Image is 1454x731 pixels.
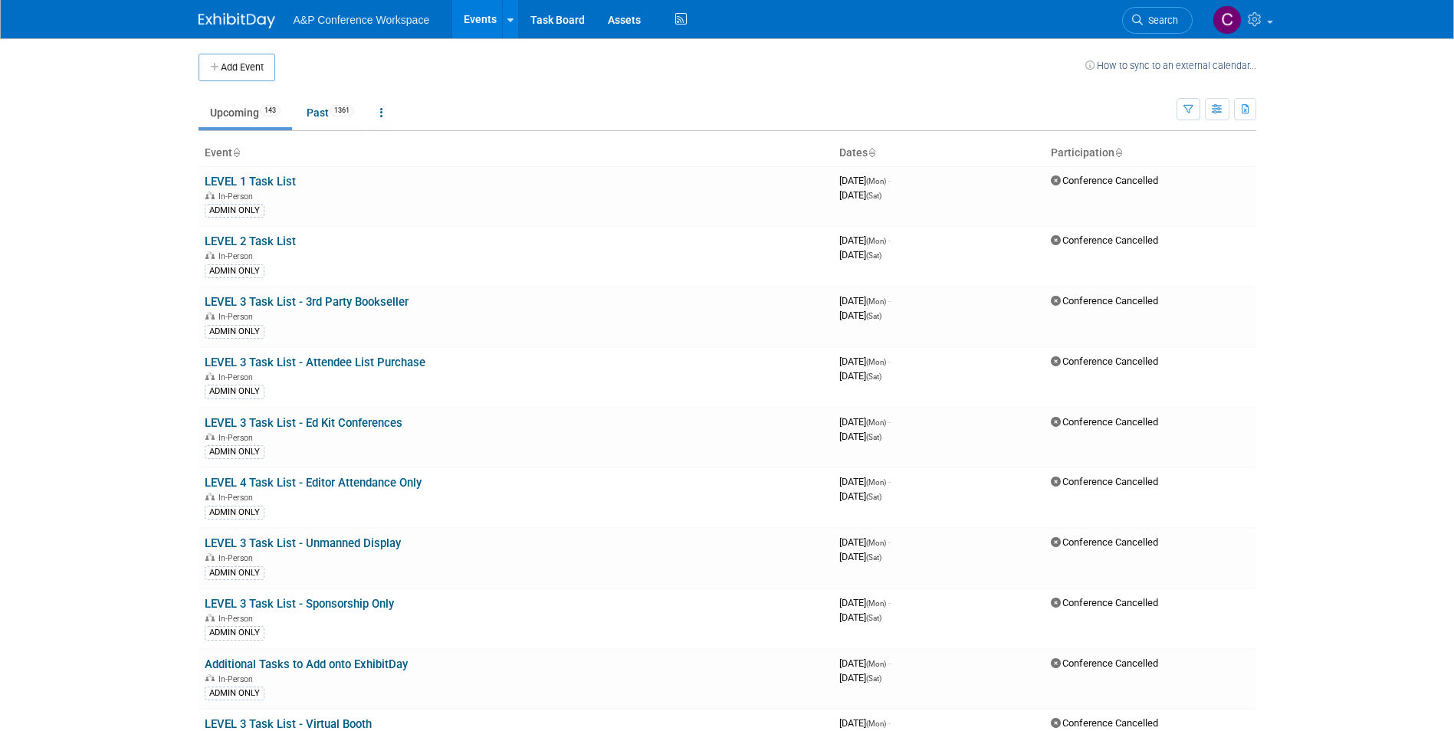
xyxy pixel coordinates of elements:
a: Past1361 [295,98,366,127]
span: [DATE] [839,611,881,623]
img: In-Person Event [205,251,215,259]
span: 1361 [330,105,354,116]
span: In-Person [218,312,258,322]
img: In-Person Event [205,372,215,380]
img: In-Person Event [205,433,215,441]
img: In-Person Event [205,312,215,320]
span: (Mon) [866,358,886,366]
a: LEVEL 3 Task List - Sponsorship Only [205,597,394,611]
span: In-Person [218,493,258,503]
span: (Sat) [866,614,881,622]
span: (Sat) [866,493,881,501]
img: In-Person Event [205,192,215,199]
span: Conference Cancelled [1051,416,1158,428]
span: 143 [260,105,281,116]
span: [DATE] [839,249,881,261]
span: Conference Cancelled [1051,657,1158,669]
img: ExhibitDay [199,13,275,28]
span: (Mon) [866,720,886,728]
span: (Sat) [866,674,881,683]
img: In-Person Event [205,553,215,561]
span: (Mon) [866,177,886,185]
span: - [888,717,891,729]
span: [DATE] [839,175,891,186]
span: [DATE] [839,657,891,669]
span: [DATE] [839,672,881,683]
span: [DATE] [839,356,891,367]
span: [DATE] [839,490,881,502]
button: Add Event [199,54,275,81]
span: - [888,597,891,608]
img: Carey Cameron [1213,5,1242,34]
span: Conference Cancelled [1051,536,1158,548]
a: Upcoming143 [199,98,292,127]
div: ADMIN ONLY [205,506,264,520]
span: [DATE] [839,551,881,562]
span: (Sat) [866,372,881,381]
th: Event [199,140,833,166]
a: Sort by Start Date [868,146,875,159]
a: LEVEL 3 Task List - Ed Kit Conferences [205,416,402,430]
span: [DATE] [839,234,891,246]
span: (Mon) [866,418,886,427]
span: (Mon) [866,297,886,306]
span: - [888,356,891,367]
a: Additional Tasks to Add onto ExhibitDay [205,657,408,671]
a: LEVEL 4 Task List - Editor Attendance Only [205,476,422,490]
a: LEVEL 3 Task List - 3rd Party Bookseller [205,295,409,309]
span: (Sat) [866,192,881,200]
span: Conference Cancelled [1051,717,1158,729]
span: Conference Cancelled [1051,175,1158,186]
span: [DATE] [839,189,881,201]
span: [DATE] [839,476,891,487]
span: (Sat) [866,433,881,441]
span: In-Person [218,553,258,563]
img: In-Person Event [205,614,215,621]
a: Search [1122,7,1193,34]
div: ADMIN ONLY [205,264,264,278]
span: [DATE] [839,717,891,729]
span: [DATE] [839,597,891,608]
div: ADMIN ONLY [205,626,264,640]
a: LEVEL 3 Task List - Virtual Booth [205,717,372,731]
span: [DATE] [839,416,891,428]
span: [DATE] [839,310,881,321]
span: (Sat) [866,251,881,260]
span: Conference Cancelled [1051,356,1158,367]
div: ADMIN ONLY [205,687,264,700]
span: Conference Cancelled [1051,295,1158,306]
span: (Mon) [866,237,886,245]
span: - [888,536,891,548]
div: ADMIN ONLY [205,325,264,339]
span: (Sat) [866,553,881,562]
span: In-Person [218,192,258,202]
a: LEVEL 2 Task List [205,234,296,248]
span: (Mon) [866,599,886,608]
span: Conference Cancelled [1051,234,1158,246]
span: Conference Cancelled [1051,597,1158,608]
span: [DATE] [839,295,891,306]
span: - [888,416,891,428]
span: (Mon) [866,660,886,668]
span: (Mon) [866,478,886,487]
span: A&P Conference Workspace [294,14,430,26]
div: ADMIN ONLY [205,385,264,398]
span: [DATE] [839,370,881,382]
a: LEVEL 3 Task List - Unmanned Display [205,536,401,550]
span: In-Person [218,674,258,684]
span: In-Person [218,372,258,382]
span: - [888,657,891,669]
span: - [888,476,891,487]
th: Participation [1045,140,1256,166]
span: (Sat) [866,312,881,320]
span: - [888,175,891,186]
span: - [888,234,891,246]
div: ADMIN ONLY [205,204,264,218]
img: In-Person Event [205,674,215,682]
img: In-Person Event [205,493,215,500]
span: - [888,295,891,306]
span: In-Person [218,251,258,261]
a: How to sync to an external calendar... [1085,60,1256,71]
a: LEVEL 3 Task List - Attendee List Purchase [205,356,425,369]
span: In-Person [218,614,258,624]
